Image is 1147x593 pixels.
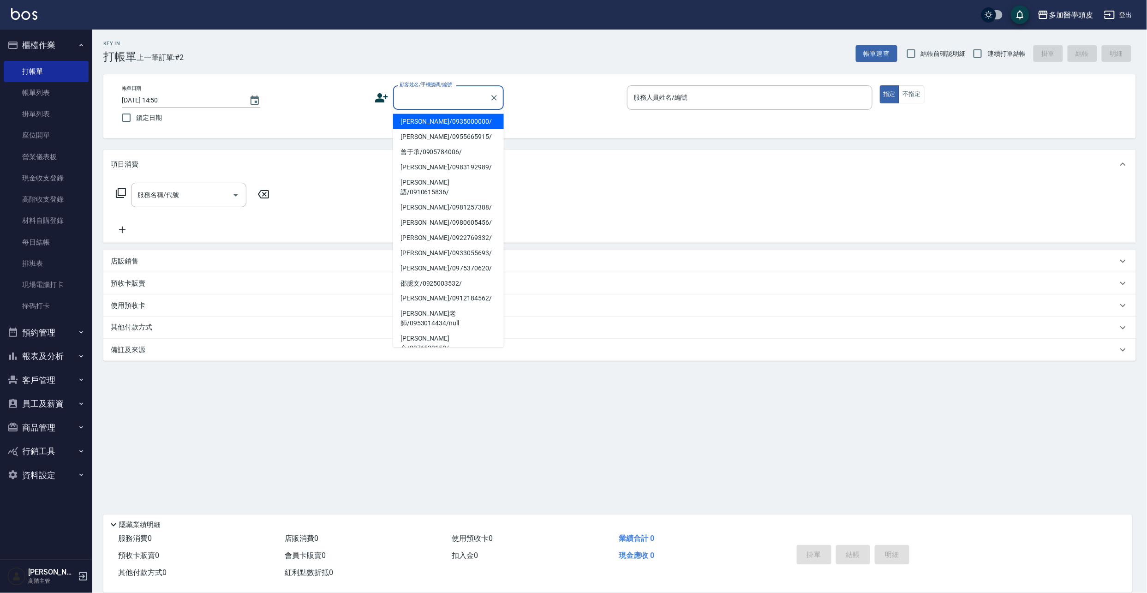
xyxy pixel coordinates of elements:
[111,301,145,311] p: 使用預收卡
[393,306,504,331] li: [PERSON_NAME]老師/0953014434/null
[103,50,137,63] h3: 打帳單
[393,129,504,144] li: [PERSON_NAME]/0955665915/
[111,160,138,169] p: 項目消費
[4,274,89,295] a: 現場電腦打卡
[285,568,334,577] span: 紅利點數折抵 0
[118,568,167,577] span: 其他付款方式 0
[4,295,89,317] a: 掃碼打卡
[4,82,89,103] a: 帳單列表
[111,323,157,333] p: 其他付款方式
[28,577,75,585] p: 高階主管
[393,215,504,230] li: [PERSON_NAME]/0980605456/
[4,33,89,57] button: 櫃檯作業
[1049,9,1093,21] div: 多加醫學頭皮
[136,113,162,123] span: 鎖定日期
[921,49,966,59] span: 結帳前確認明細
[4,189,89,210] a: 高階收支登錄
[122,93,240,108] input: YYYY/MM/DD hh:mm
[111,279,145,288] p: 預收卡販賣
[4,392,89,416] button: 員工及薪資
[452,551,478,560] span: 扣入金 0
[393,114,504,129] li: [PERSON_NAME]/0935000000/
[393,276,504,291] li: 邵臆文/0925003532/
[4,146,89,168] a: 營業儀表板
[119,520,161,530] p: 隱藏業績明細
[244,90,266,112] button: Choose date, selected date is 2025-08-12
[4,368,89,392] button: 客戶管理
[4,463,89,487] button: 資料設定
[137,52,184,63] span: 上一筆訂單:#2
[393,175,504,200] li: [PERSON_NAME]語/0910615836/
[103,339,1136,361] div: 備註及來源
[4,416,89,440] button: 商品管理
[4,61,89,82] a: 打帳單
[103,317,1136,339] div: 其他付款方式
[4,232,89,253] a: 每日結帳
[452,534,493,543] span: 使用預收卡 0
[1100,6,1136,24] button: 登出
[4,125,89,146] a: 座位開單
[619,534,654,543] span: 業績合計 0
[285,551,326,560] span: 會員卡販賣 0
[400,81,452,88] label: 顧客姓名/手機號碼/編號
[4,344,89,368] button: 報表及分析
[1011,6,1029,24] button: save
[103,150,1136,179] div: 項目消費
[118,534,152,543] span: 服務消費 0
[103,250,1136,272] div: 店販銷售
[103,41,137,47] h2: Key In
[111,257,138,266] p: 店販銷售
[880,85,900,103] button: 指定
[103,272,1136,294] div: 預收卡販賣
[103,294,1136,317] div: 使用預收卡
[111,345,145,355] p: 備註及來源
[118,551,159,560] span: 預收卡販賣 0
[488,91,501,104] button: Clear
[987,49,1026,59] span: 連續打單結帳
[4,103,89,125] a: 掛單列表
[393,331,504,356] li: [PERSON_NAME]心/0976529150/
[393,230,504,246] li: [PERSON_NAME]/0922769332/
[1034,6,1097,24] button: 多加醫學頭皮
[393,200,504,215] li: [PERSON_NAME]/0981257388/
[619,551,654,560] span: 現金應收 0
[4,168,89,189] a: 現金收支登錄
[393,291,504,306] li: [PERSON_NAME]/0912184562/
[4,253,89,274] a: 排班表
[393,261,504,276] li: [PERSON_NAME]/0975370620/
[122,85,141,92] label: 帳單日期
[4,321,89,345] button: 預約管理
[7,567,26,586] img: Person
[4,210,89,231] a: 材料自購登錄
[899,85,925,103] button: 不指定
[393,144,504,160] li: 曾于承/0905784006/
[393,246,504,261] li: [PERSON_NAME]/0933055693/
[28,568,75,577] h5: [PERSON_NAME]
[4,439,89,463] button: 行銷工具
[11,8,37,20] img: Logo
[393,160,504,175] li: [PERSON_NAME]/0983192989/
[285,534,319,543] span: 店販消費 0
[228,188,243,203] button: Open
[856,45,897,62] button: 帳單速查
